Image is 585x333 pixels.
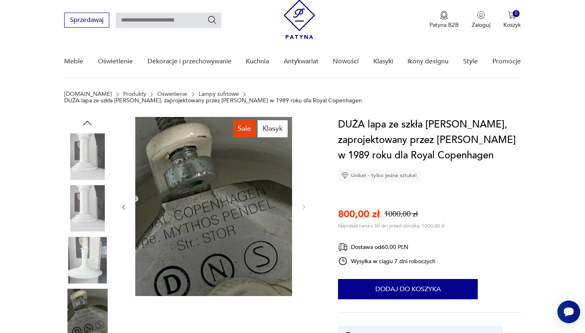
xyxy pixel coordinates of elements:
button: Patyna B2B [429,11,459,29]
div: 0 [513,10,520,17]
a: Produkty [123,91,146,97]
a: Style [463,46,478,77]
a: Kuchnia [246,46,269,77]
button: Szukaj [207,15,217,25]
a: Oświetlenie [98,46,133,77]
a: Klasyki [373,46,393,77]
button: 0Koszyk [503,11,521,29]
div: Sale [233,120,256,137]
a: Promocje [492,46,521,77]
a: Meble [64,46,83,77]
button: Sprzedawaj [64,13,109,28]
a: Antykwariat [284,46,318,77]
img: Ikona medalu [440,11,448,20]
img: Zdjęcie produktu DUŻA lapa ze szkła Holmegaard, zaprojektowany przez Sidse Wernera w 1989 roku dl... [64,133,110,179]
a: Dekoracje i przechowywanie [147,46,232,77]
iframe: Smartsupp widget button [557,301,580,323]
div: Unikat - tylko jedna sztuka! [338,169,420,182]
img: Ikonka użytkownika [477,11,485,19]
img: Ikona diamentu [341,172,349,179]
a: Nowości [333,46,359,77]
h1: DUŻA lapa ze szkła [PERSON_NAME], zaprojektowany przez [PERSON_NAME] w 1989 roku dla Royal Copenh... [338,117,520,163]
p: 1000,00 zł [384,209,418,219]
img: Zdjęcie produktu DUŻA lapa ze szkła Holmegaard, zaprojektowany przez Sidse Wernera w 1989 roku dl... [135,117,292,296]
p: DUŻA lapa ze szkła [PERSON_NAME], zaprojektowany przez [PERSON_NAME] w 1989 roku dla Royal Copenh... [64,97,362,104]
button: Dodaj do koszyka [338,279,478,299]
button: Zaloguj [472,11,490,29]
img: Ikona dostawy [338,242,348,252]
div: Klasyk [258,120,288,137]
p: Patyna B2B [429,21,459,29]
p: 800,00 zł [338,208,379,221]
p: Koszyk [503,21,521,29]
img: Ikona koszyka [508,11,516,19]
div: Dostawa od 60,00 PLN [338,242,435,252]
a: Oświetlenie [157,91,187,97]
p: Najniższa cena z 30 dni przed obniżką: 1000,00 zł [338,223,444,229]
div: Wysyłka w ciągu 7 dni roboczych [338,256,435,266]
a: Lampy sufitowe [199,91,239,97]
img: Zdjęcie produktu DUŻA lapa ze szkła Holmegaard, zaprojektowany przez Sidse Wernera w 1989 roku dl... [64,185,110,231]
a: Ikony designu [407,46,448,77]
p: Zaloguj [472,21,490,29]
a: Ikona medaluPatyna B2B [429,11,459,29]
a: Sprzedawaj [64,18,109,24]
a: [DOMAIN_NAME] [64,91,112,97]
img: Zdjęcie produktu DUŻA lapa ze szkła Holmegaard, zaprojektowany przez Sidse Wernera w 1989 roku dl... [64,237,110,283]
